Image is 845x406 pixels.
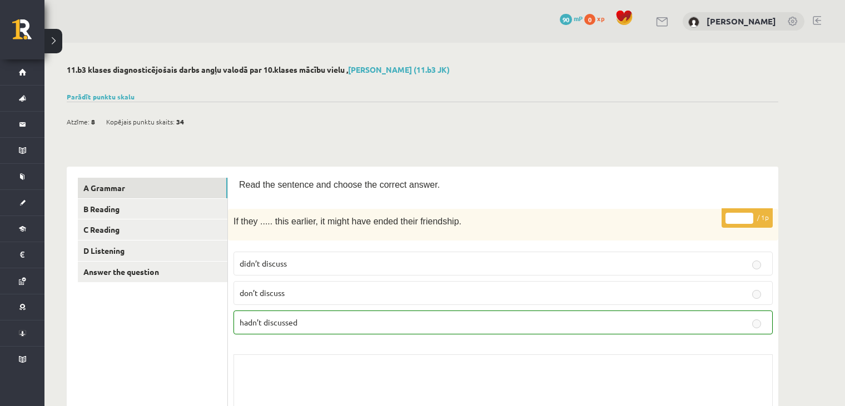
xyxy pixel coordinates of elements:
[67,113,90,130] span: Atzīme:
[240,317,297,327] span: hadn’t discussed
[584,14,595,25] span: 0
[584,14,610,23] a: 0 xp
[78,262,227,282] a: Answer the question
[106,113,175,130] span: Kopējais punktu skaits:
[67,92,135,101] a: Parādīt punktu skalu
[688,17,699,28] img: Aleksandrs Piebalgs
[91,113,95,130] span: 8
[707,16,776,27] a: [PERSON_NAME]
[78,219,227,240] a: C Reading
[574,14,583,23] span: mP
[78,178,227,198] a: A Grammar
[78,199,227,219] a: B Reading
[240,258,287,268] span: didn’t discuss
[752,290,761,299] input: don’t discuss
[597,14,604,23] span: xp
[752,319,761,328] input: hadn’t discussed
[752,260,761,269] input: didn’t discuss
[239,180,440,189] span: Read the sentence and choose the correct answer.
[240,288,285,298] span: don’t discuss
[176,113,184,130] span: 34
[348,64,450,74] a: [PERSON_NAME] (11.b3 JK)
[67,65,778,74] h2: 11.b3 klases diagnosticējošais darbs angļu valodā par 10.klases mācību vielu ,
[560,14,572,25] span: 90
[560,14,583,23] a: 90 mP
[12,19,44,47] a: Rīgas 1. Tālmācības vidusskola
[722,208,773,228] p: / 1p
[233,217,461,226] span: If they ..... this earlier, it might have ended their friendship.
[78,240,227,261] a: D Listening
